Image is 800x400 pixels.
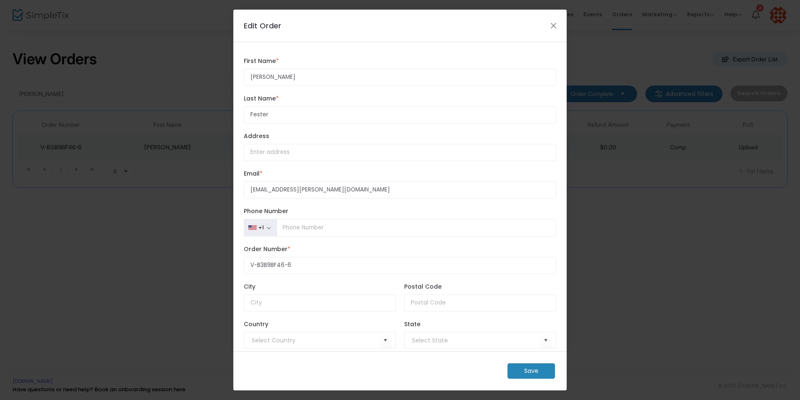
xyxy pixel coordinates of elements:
button: Select [540,332,552,349]
input: Enter Order Number [244,257,556,274]
label: Order Number [244,245,556,254]
label: Last Name [244,94,556,103]
input: Enter email [244,181,556,199]
h4: Edit Order [244,20,281,31]
input: Postal Code [404,294,556,312]
label: Address [244,132,556,141]
button: Select [380,332,391,349]
label: Postal Code [404,282,556,291]
input: Select Country [252,336,380,345]
m-button: Save [507,363,555,379]
div: +1 [258,224,264,231]
input: NO DATA FOUND [412,336,540,345]
button: +1 [244,219,277,236]
button: Close [548,20,559,31]
input: Enter address [244,144,556,161]
label: Email [244,169,556,178]
label: State [404,320,556,329]
input: Phone Number [277,219,556,236]
input: Enter first name [244,69,556,86]
input: Enter last name [244,106,556,123]
label: City [244,282,396,291]
label: Phone Number [244,207,556,216]
label: Country [244,320,396,329]
input: City [244,294,396,312]
label: First Name [244,57,556,65]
